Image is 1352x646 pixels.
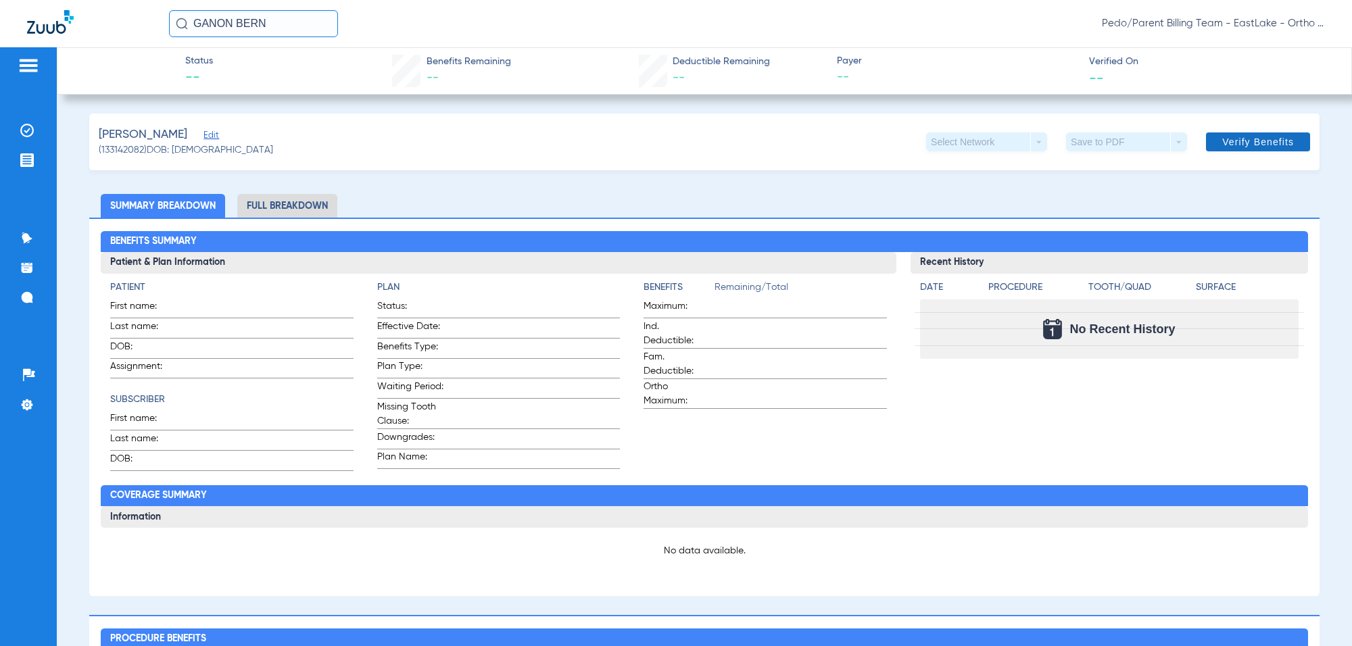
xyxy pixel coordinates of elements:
[110,393,353,407] h4: Subscriber
[837,54,1078,68] span: Payer
[1196,280,1299,295] h4: Surface
[101,485,1307,507] h2: Coverage Summary
[377,380,443,398] span: Waiting Period:
[110,544,1298,557] p: No data available.
[110,432,176,450] span: Last name:
[185,54,213,68] span: Status
[644,350,710,378] span: Fam. Deductible:
[837,69,1078,86] span: --
[1222,136,1294,147] span: Verify Benefits
[920,280,977,299] app-breakdown-title: Date
[377,400,443,428] span: Missing Tooth Clause:
[673,55,770,69] span: Deductible Remaining
[99,143,273,157] span: (133142082) DOB: [DEMOGRAPHIC_DATA]
[988,280,1084,299] app-breakdown-title: Procedure
[673,72,685,84] span: --
[715,280,886,299] span: Remaining/Total
[110,412,176,430] span: First name:
[1043,319,1062,339] img: Calendar
[377,280,620,295] h4: Plan
[185,69,213,88] span: --
[1284,581,1352,646] iframe: Chat Widget
[237,194,337,218] li: Full Breakdown
[644,280,715,299] app-breakdown-title: Benefits
[18,57,39,74] img: hamburger-icon
[644,280,715,295] h4: Benefits
[1196,280,1299,299] app-breakdown-title: Surface
[1089,70,1104,84] span: --
[377,430,443,449] span: Downgrades:
[1089,55,1330,69] span: Verified On
[1206,132,1310,151] button: Verify Benefits
[110,280,353,295] h4: Patient
[377,299,443,318] span: Status:
[110,359,176,378] span: Assignment:
[377,450,443,468] span: Plan Name:
[377,359,443,378] span: Plan Type:
[101,506,1307,528] h3: Information
[27,10,74,34] img: Zuub Logo
[988,280,1084,295] h4: Procedure
[427,55,511,69] span: Benefits Remaining
[101,194,225,218] li: Summary Breakdown
[203,130,216,143] span: Edit
[101,252,896,274] h3: Patient & Plan Information
[920,280,977,295] h4: Date
[377,340,443,358] span: Benefits Type:
[427,72,439,84] span: --
[176,18,188,30] img: Search Icon
[1102,17,1325,30] span: Pedo/Parent Billing Team - EastLake - Ortho | The Super Dentists
[911,252,1308,274] h3: Recent History
[110,452,176,470] span: DOB:
[377,320,443,338] span: Effective Date:
[169,10,338,37] input: Search for patients
[644,299,710,318] span: Maximum:
[1088,280,1191,295] h4: Tooth/Quad
[99,126,187,143] span: [PERSON_NAME]
[101,231,1307,253] h2: Benefits Summary
[110,320,176,338] span: Last name:
[110,299,176,318] span: First name:
[1070,322,1176,336] span: No Recent History
[644,320,710,348] span: Ind. Deductible:
[1088,280,1191,299] app-breakdown-title: Tooth/Quad
[110,340,176,358] span: DOB:
[644,380,710,408] span: Ortho Maximum:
